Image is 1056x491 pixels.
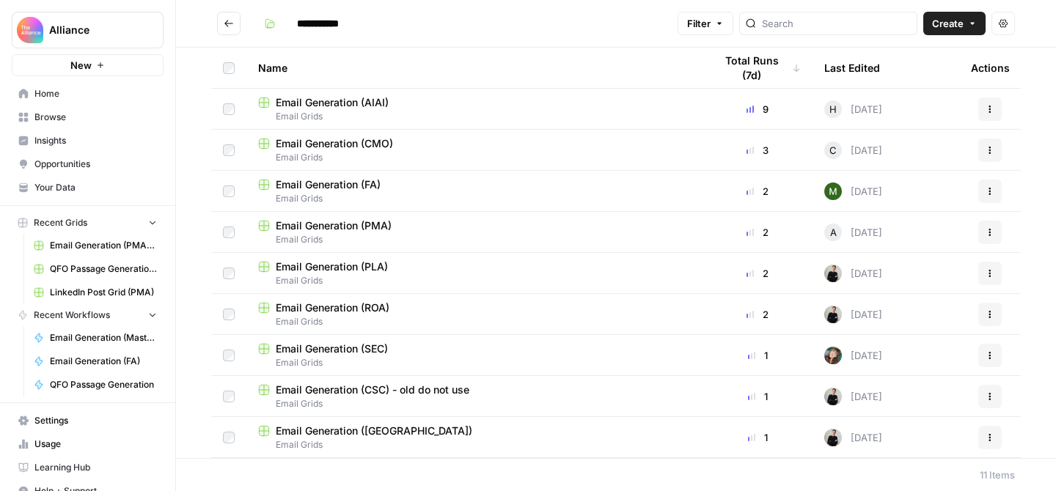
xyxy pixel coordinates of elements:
a: Your Data [12,176,164,199]
div: Name [258,48,691,88]
div: 9 [714,102,801,117]
span: Email Generation (CMO) [276,136,393,151]
div: [DATE] [824,429,882,446]
div: 1 [714,430,801,445]
img: rzyuksnmva7rad5cmpd7k6b2ndco [824,306,842,323]
div: 2 [714,307,801,322]
a: Browse [12,106,164,129]
div: [DATE] [824,100,882,118]
span: Your Data [34,181,157,194]
span: Learning Hub [34,461,157,474]
a: Email Generation ([GEOGRAPHIC_DATA])Email Grids [258,424,691,451]
a: QFO Passage Generation Grid (1) [27,257,164,281]
input: Search [762,16,911,31]
a: LinkedIn Post Grid (PMA) [27,281,164,304]
span: Email Grids [258,192,691,205]
button: Recent Workflows [12,304,164,326]
div: 1 [714,348,801,363]
div: 2 [714,184,801,199]
span: Email Generation (PLA) [276,259,388,274]
span: Email Grids [258,397,691,410]
span: Filter [687,16,711,31]
span: H [829,102,837,117]
button: Filter [678,12,733,35]
div: [DATE] [824,224,882,241]
a: Email Generation (CMO)Email Grids [258,136,691,164]
img: Alliance Logo [17,17,43,43]
span: Email Grids [258,315,691,328]
a: Email Generation (CSC) - old do not useEmail Grids [258,383,691,410]
span: Email Generation (PMA) - OLD [50,239,157,252]
a: Email Generation (PMA) - OLD [27,234,164,257]
a: Usage [12,432,164,456]
span: Email Grids [258,110,691,123]
div: [DATE] [824,265,882,282]
span: Recent Grids [34,216,87,229]
span: Email Grids [258,233,691,246]
a: Home [12,82,164,106]
span: Email Generation (Master) [50,331,157,344]
span: Email Grids [258,274,691,287]
div: 2 [714,266,801,281]
button: Create [923,12,986,35]
span: Alliance [49,23,138,37]
a: Learning Hub [12,456,164,479]
span: A [830,225,837,240]
button: Recent Grids [12,212,164,234]
img: l5bw1boy7i1vzeyb5kvp5qo3zmc4 [824,182,842,200]
button: Go back [217,12,241,35]
span: Browse [34,111,157,124]
span: Recent Workflows [34,309,110,322]
a: QFO Passage Generation [27,373,164,396]
div: Total Runs (7d) [714,48,801,88]
span: Email Generation (SEC) [276,342,388,356]
a: Insights [12,129,164,152]
img: auytl9ei5tcnqodk4shm8exxpdku [824,347,842,364]
div: 2 [714,225,801,240]
span: QFO Passage Generation [50,378,157,391]
span: New [70,58,92,73]
a: Email Generation (ROA)Email Grids [258,300,691,328]
a: Email Generation (FA) [27,350,164,373]
div: 3 [714,143,801,158]
span: Email Grids [258,438,691,451]
div: Last Edited [824,48,880,88]
a: Email Generation (Master) [27,326,164,350]
span: Email Generation (ROA) [276,300,389,315]
span: Email Grids [258,151,691,164]
span: Usage [34,438,157,451]
a: Email Generation (AIAI)Email Grids [258,95,691,123]
span: Email Grids [258,356,691,369]
div: [DATE] [824,182,882,200]
span: Create [932,16,964,31]
div: [DATE] [824,347,882,364]
span: Email Generation ([GEOGRAPHIC_DATA]) [276,424,472,438]
span: Email Generation (FA) [276,177,381,192]
a: Email Generation (PLA)Email Grids [258,259,691,287]
img: rzyuksnmva7rad5cmpd7k6b2ndco [824,265,842,282]
div: [DATE] [824,388,882,405]
a: Email Generation (PMA)Email Grids [258,218,691,246]
div: Actions [971,48,1010,88]
span: LinkedIn Post Grid (PMA) [50,286,157,299]
span: Email Generation (FA) [50,355,157,368]
a: Opportunities [12,152,164,176]
span: QFO Passage Generation Grid (1) [50,262,157,276]
button: New [12,54,164,76]
span: Email Generation (AIAI) [276,95,389,110]
span: Settings [34,414,157,427]
a: Email Generation (FA)Email Grids [258,177,691,205]
div: 11 Items [980,468,1015,482]
a: Email Generation (SEC)Email Grids [258,342,691,369]
a: Settings [12,409,164,432]
img: rzyuksnmva7rad5cmpd7k6b2ndco [824,429,842,446]
span: Email Generation (CSC) - old do not use [276,383,469,397]
div: 1 [714,389,801,404]
div: [DATE] [824,306,882,323]
span: Opportunities [34,158,157,171]
button: Workspace: Alliance [12,12,164,48]
span: C [829,143,837,158]
span: Insights [34,134,157,147]
span: Email Generation (PMA) [276,218,392,233]
span: Home [34,87,157,100]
